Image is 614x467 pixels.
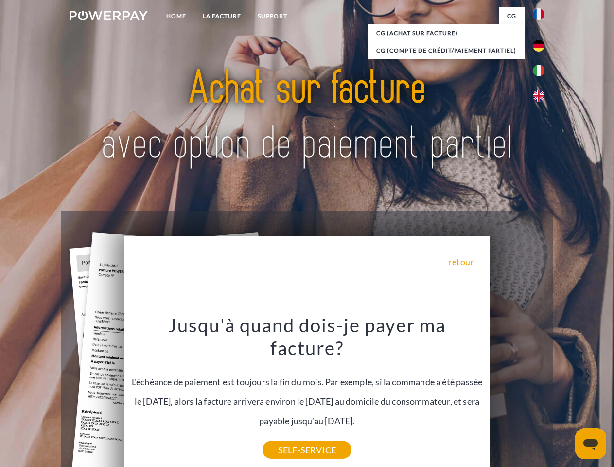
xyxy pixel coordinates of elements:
[368,24,525,42] a: CG (achat sur facture)
[499,7,525,25] a: CG
[130,313,485,450] div: L'échéance de paiement est toujours la fin du mois. Par exemple, si la commande a été passée le [...
[575,428,606,459] iframe: Bouton de lancement de la fenêtre de messagerie
[533,65,544,76] img: it
[249,7,296,25] a: Support
[130,313,485,360] h3: Jusqu'à quand dois-je payer ma facture?
[533,8,544,20] img: fr
[158,7,194,25] a: Home
[533,90,544,102] img: en
[368,42,525,59] a: CG (Compte de crédit/paiement partiel)
[449,257,474,266] a: retour
[533,40,544,52] img: de
[194,7,249,25] a: LA FACTURE
[263,441,351,459] a: SELF-SERVICE
[93,47,521,186] img: title-powerpay_fr.svg
[70,11,148,20] img: logo-powerpay-white.svg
